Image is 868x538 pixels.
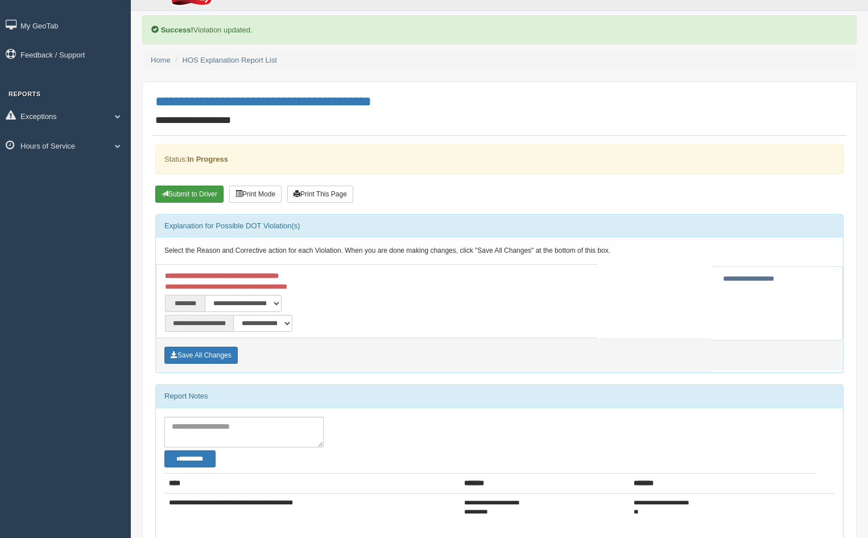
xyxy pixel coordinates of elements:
[155,145,844,174] div: Status:
[187,155,228,163] strong: In Progress
[229,186,282,203] button: Print Mode
[164,347,238,364] button: Save
[156,237,843,265] div: Select the Reason and Corrective action for each Violation. When you are done making changes, cli...
[156,385,843,408] div: Report Notes
[183,56,277,64] a: HOS Explanation Report List
[161,26,193,34] b: Success!
[151,56,171,64] a: Home
[142,15,857,44] div: Violation updated.
[155,186,224,203] button: Submit To Driver
[164,450,216,467] button: Change Filter Options
[287,186,353,203] button: Print This Page
[156,215,843,237] div: Explanation for Possible DOT Violation(s)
